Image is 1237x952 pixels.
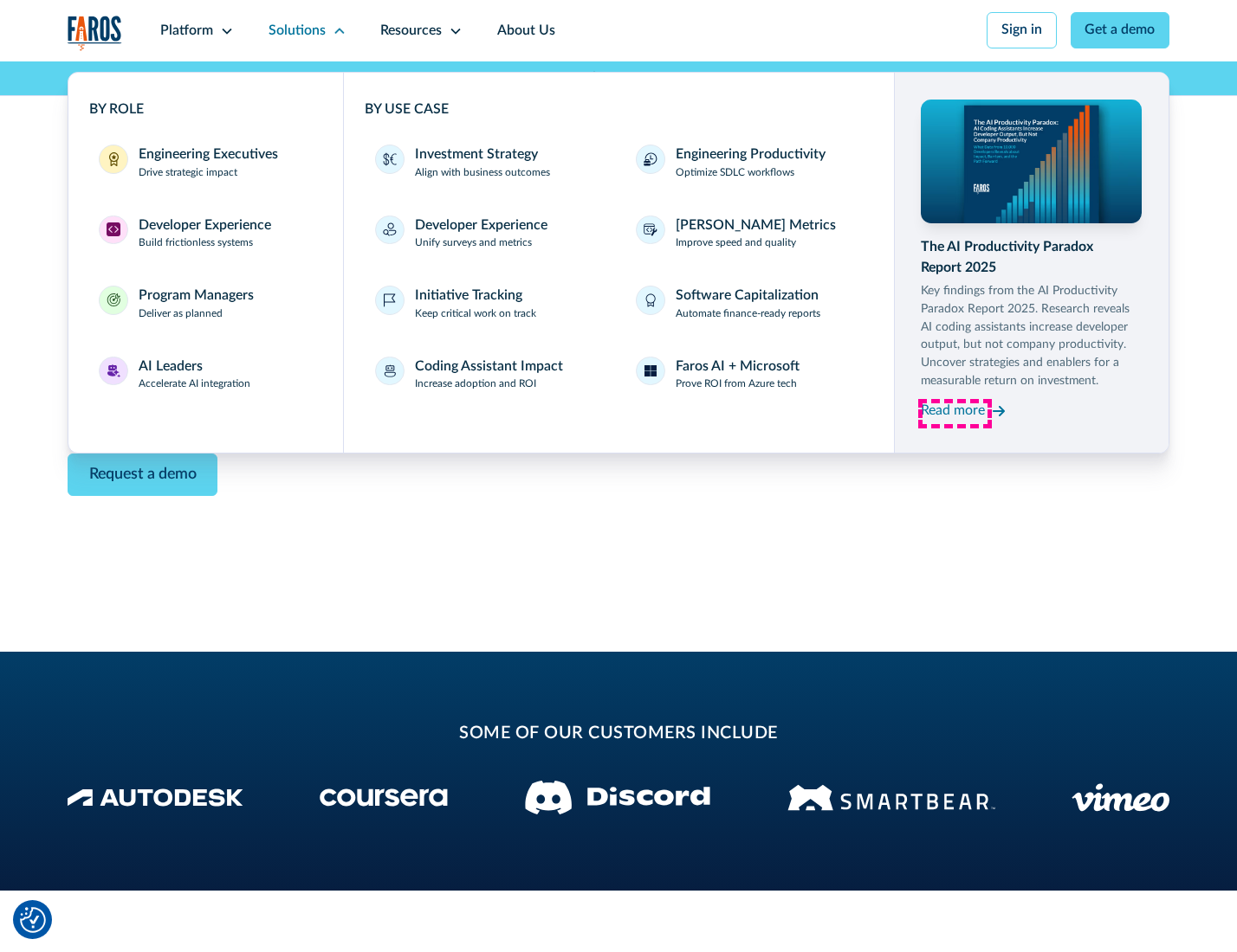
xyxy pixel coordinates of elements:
a: Engineering ProductivityOptimize SDLC workflows [625,134,872,191]
h2: some of our customers include [205,721,1032,747]
p: Improve speed and quality [676,235,796,251]
div: Read more [921,401,985,421]
p: Deliver as planned [139,306,223,322]
div: Software Capitalization [676,286,819,306]
a: Program ManagersProgram ManagersDeliver as planned [89,275,323,332]
div: [PERSON_NAME] Metrics [676,215,836,236]
p: Build frictionless systems [139,235,253,251]
a: Sign in [987,12,1057,48]
a: Software CapitalizationAutomate finance-ready reports [625,275,872,332]
p: Automate finance-ready reports [676,306,820,322]
img: Program Managers [107,293,120,307]
button: Cookie Settings [20,907,46,933]
nav: Solutions [68,61,1170,453]
a: AI LeadersAI LeadersAccelerate AI integration [89,346,323,403]
div: Developer Experience [139,215,271,236]
img: Smartbear Logo [787,782,995,814]
div: Faros AI + Microsoft [676,357,800,377]
a: Developer ExperienceDeveloper ExperienceBuild frictionless systems [89,205,323,262]
a: Investment StrategyAlign with business outcomes [365,134,612,191]
p: Key findings from the AI Productivity Paradox Report 2025. Research reveals AI coding assistants ... [921,282,1141,390]
a: Contact Modal [68,453,218,496]
div: Solutions [269,21,326,42]
a: The AI Productivity Paradox Report 2025Key findings from the AI Productivity Paradox Report 2025.... [921,100,1141,424]
a: Get a demo [1071,12,1170,48]
div: AI Leaders [139,357,203,377]
a: Faros AI + MicrosoftProve ROI from Azure tech [625,346,872,403]
div: Coding Assistant Impact [415,357,563,377]
p: Accelerate AI integration [139,376,250,392]
img: Developer Experience [107,222,120,236]
img: Discord logo [525,781,710,814]
a: [PERSON_NAME] MetricsImprove speed and quality [625,205,872,262]
div: BY ROLE [89,100,323,120]
div: Engineering Productivity [676,145,826,165]
a: Engineering ExecutivesEngineering ExecutivesDrive strategic impact [89,134,323,191]
p: Increase adoption and ROI [415,376,536,392]
a: Developer ExperienceUnify surveys and metrics [365,205,612,262]
p: Optimize SDLC workflows [676,165,794,181]
div: Initiative Tracking [415,286,522,306]
div: Investment Strategy [415,145,538,165]
a: Initiative TrackingKeep critical work on track [365,275,612,332]
div: BY USE CASE [365,100,873,120]
a: home [68,16,123,51]
p: Drive strategic impact [139,165,237,181]
img: Revisit consent button [20,907,46,933]
img: Autodesk Logo [68,788,243,807]
img: AI Leaders [107,364,120,378]
p: Prove ROI from Azure tech [676,376,797,392]
div: Developer Experience [415,215,547,236]
img: Logo of the analytics and reporting company Faros. [68,16,123,51]
p: Unify surveys and metrics [415,235,532,251]
div: Program Managers [139,286,254,306]
img: Vimeo logo [1072,783,1169,812]
div: Resources [380,21,442,42]
p: Align with business outcomes [415,165,550,181]
img: Engineering Executives [107,152,120,166]
a: Coding Assistant ImpactIncrease adoption and ROI [365,346,612,403]
div: Platform [160,21,213,42]
p: Keep critical work on track [415,306,536,322]
div: The AI Productivity Paradox Report 2025 [921,237,1141,279]
img: Coursera Logo [320,788,448,807]
div: Engineering Executives [139,145,278,165]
